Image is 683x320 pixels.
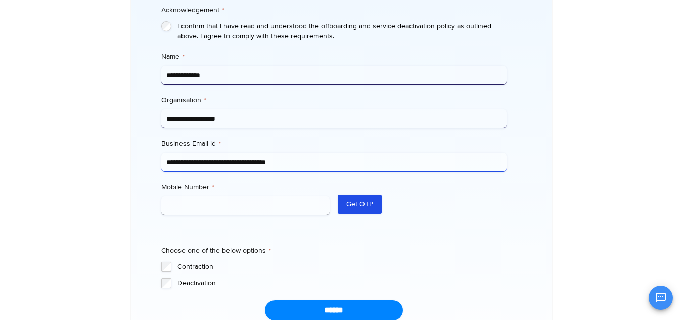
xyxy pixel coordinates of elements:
label: Organisation [161,95,507,105]
label: I confirm that I have read and understood the offboarding and service deactivation policy as outl... [177,21,507,41]
label: Deactivation [177,278,507,288]
label: Name [161,52,507,62]
label: Mobile Number [161,182,330,192]
label: Business Email id [161,139,507,149]
label: Contraction [177,262,507,272]
legend: Choose one of the below options [161,246,271,256]
legend: Acknowledgement [161,5,224,15]
button: Get OTP [338,195,382,214]
button: Open chat [649,286,673,310]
